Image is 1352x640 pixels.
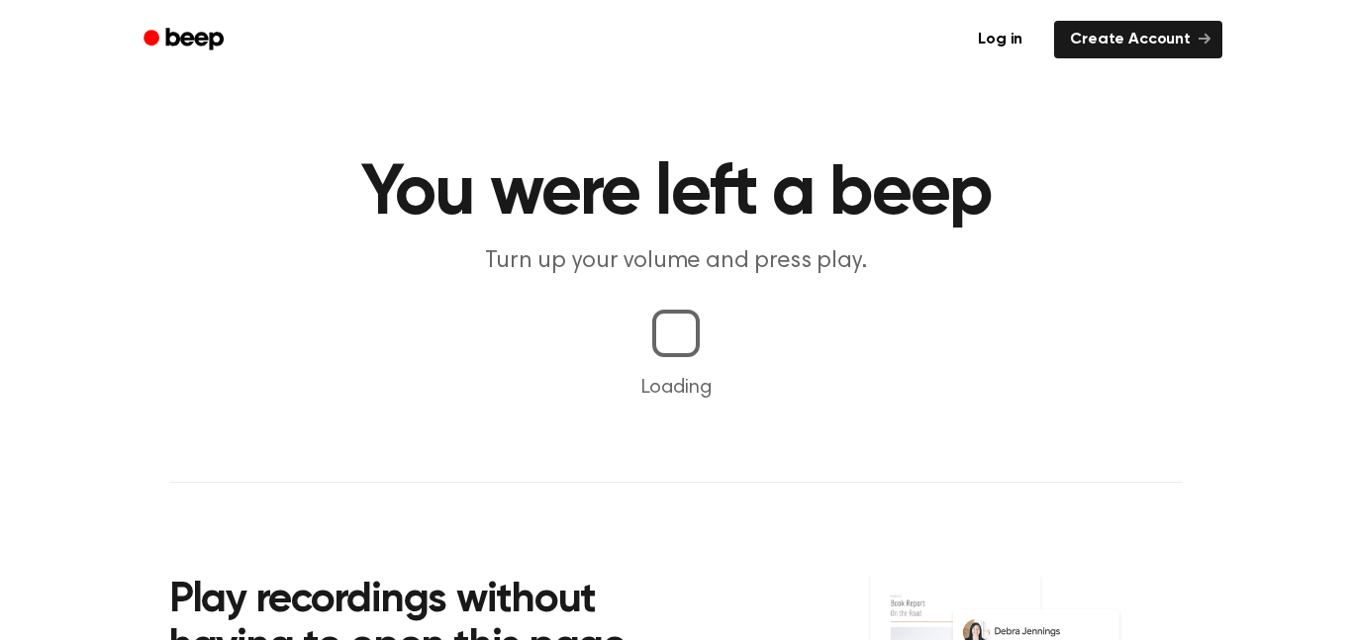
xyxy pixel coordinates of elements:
a: Beep [130,21,241,59]
h1: You were left a beep [169,158,1183,229]
p: Loading [24,373,1328,403]
a: Log in [958,17,1042,62]
a: Create Account [1054,21,1222,58]
p: Turn up your volume and press play. [296,245,1056,278]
